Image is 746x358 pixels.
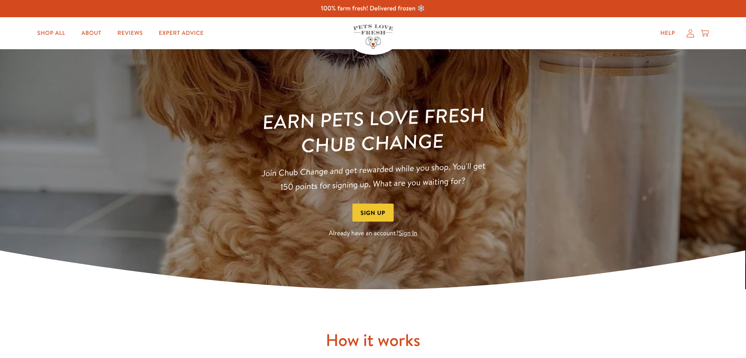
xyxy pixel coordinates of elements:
[352,204,394,222] button: Sign Up
[133,329,613,351] h2: How it works
[399,229,417,238] a: Sign In
[353,24,393,49] img: Pets Love Fresh
[256,102,490,160] h1: Earn Pets Love Fresh Chub Change
[152,25,210,41] a: Expert Advice
[75,25,108,41] a: About
[654,25,682,41] a: Help
[257,158,489,195] p: Join Chub Change and get rewarded while you shop. You'll get 150 points for signing up. What are ...
[258,228,488,239] p: Already have an account?
[31,25,72,41] a: Shop All
[111,25,149,41] a: Reviews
